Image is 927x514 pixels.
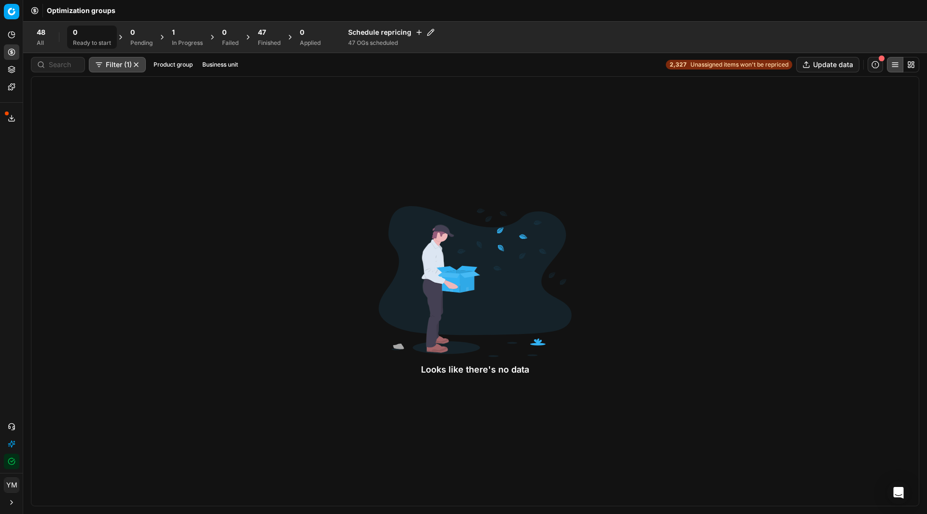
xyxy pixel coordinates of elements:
[37,28,45,37] span: 48
[89,57,146,72] button: Filter (1)
[49,60,79,69] input: Search
[222,28,226,37] span: 0
[130,39,153,47] div: Pending
[300,28,304,37] span: 0
[172,39,203,47] div: In Progress
[4,477,19,493] button: YM
[379,363,572,376] div: Looks like there's no data
[258,39,281,47] div: Finished
[887,481,910,504] div: Open Intercom Messenger
[300,39,321,47] div: Applied
[258,28,266,37] span: 47
[73,39,111,47] div: Ready to start
[348,28,435,37] h4: Schedule repricing
[47,6,115,15] span: Optimization groups
[348,39,435,47] div: 47 OGs scheduled
[666,60,792,69] a: 2,327Unassigned items won't be repriced
[130,28,135,37] span: 0
[198,59,242,70] button: Business unit
[47,6,115,15] nav: breadcrumb
[172,28,175,37] span: 1
[796,57,859,72] button: Update data
[222,39,239,47] div: Failed
[150,59,197,70] button: Product group
[73,28,77,37] span: 0
[670,61,687,69] strong: 2,327
[37,39,45,47] div: All
[690,61,788,69] span: Unassigned items won't be repriced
